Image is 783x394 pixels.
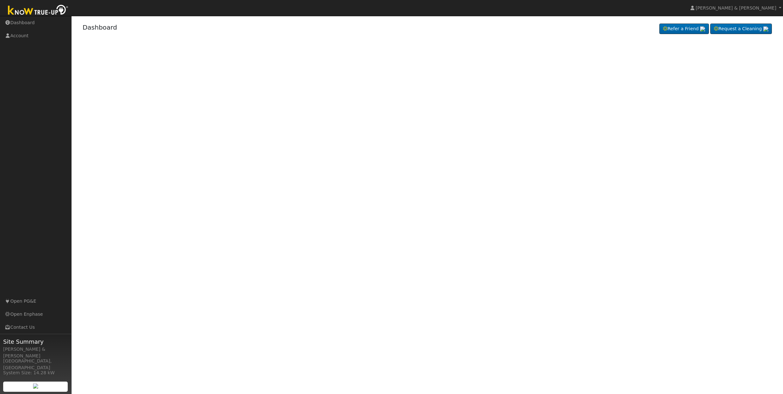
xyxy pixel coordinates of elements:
[5,4,72,18] img: Know True-Up
[763,26,768,32] img: retrieve
[700,26,705,32] img: retrieve
[3,369,68,376] div: System Size: 14.28 kW
[710,24,772,34] a: Request a Cleaning
[3,358,68,371] div: [GEOGRAPHIC_DATA], [GEOGRAPHIC_DATA]
[659,24,709,34] a: Refer a Friend
[33,383,38,389] img: retrieve
[3,346,68,359] div: [PERSON_NAME] & [PERSON_NAME]
[696,5,776,11] span: [PERSON_NAME] & [PERSON_NAME]
[3,337,68,346] span: Site Summary
[83,24,117,31] a: Dashboard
